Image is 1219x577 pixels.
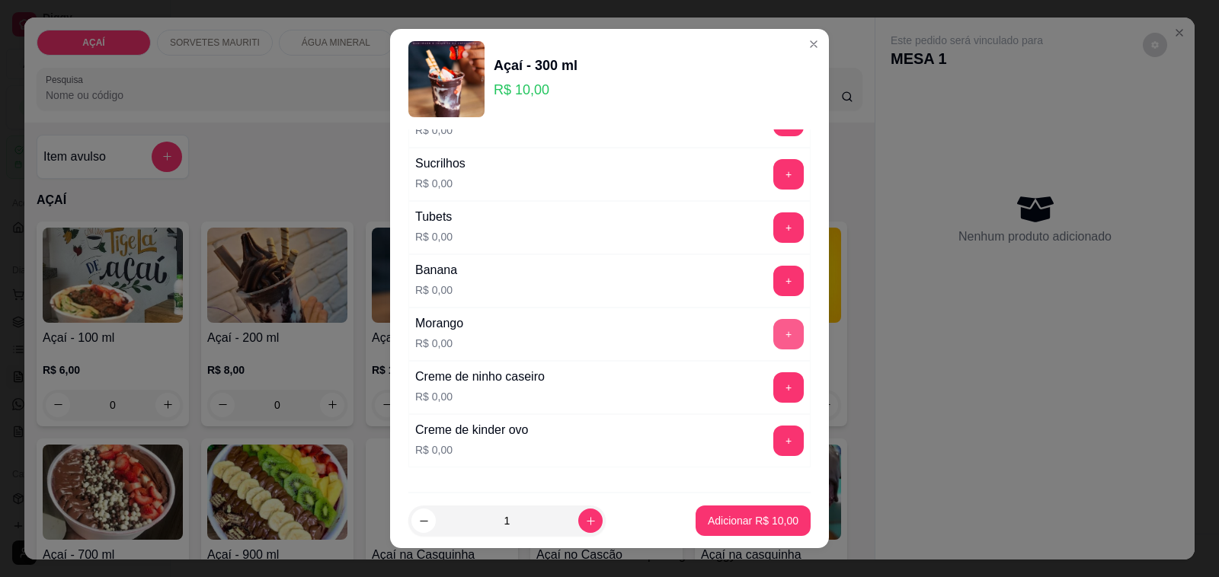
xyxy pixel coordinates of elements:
div: Creme de kinder ovo [415,421,529,439]
button: Close [801,32,826,56]
p: R$ 0,00 [415,389,545,404]
button: add [773,266,804,296]
p: R$ 10,00 [494,79,578,100]
p: R$ 0,00 [415,229,453,244]
button: add [773,159,804,190]
button: add [773,426,804,456]
button: add [773,212,804,243]
p: R$ 0,00 [415,442,529,457]
p: R$ 0,00 [415,176,466,191]
div: Sucrilhos [415,155,466,173]
button: decrease-product-quantity [411,508,436,533]
p: R$ 0,00 [415,282,457,298]
p: Adicionar R$ 10,00 [708,513,798,528]
p: R$ 0,00 [415,336,463,351]
div: Tubets [415,208,453,226]
div: Creme de ninho caseiro [415,368,545,386]
div: Açaí - 300 ml [494,55,578,76]
img: product-image [408,41,485,117]
p: R$ 0,00 [415,123,465,138]
button: increase-product-quantity [578,508,603,533]
div: Morango [415,314,463,333]
button: add [773,372,804,403]
button: add [773,319,804,349]
button: Adicionar R$ 10,00 [696,505,811,536]
div: Banana [415,261,457,279]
